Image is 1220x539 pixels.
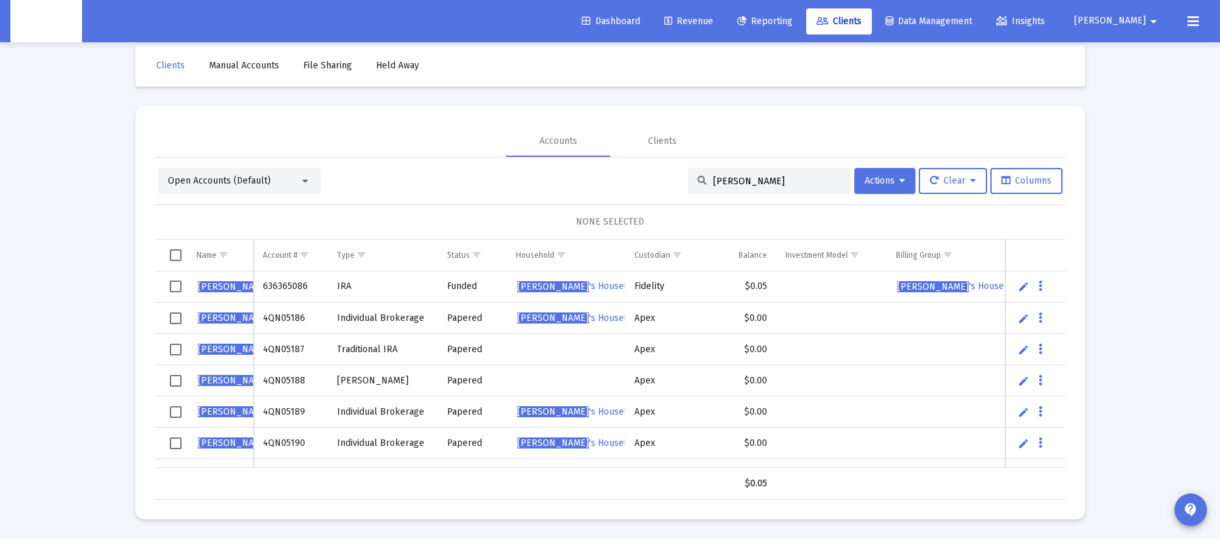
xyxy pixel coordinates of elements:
[648,135,677,148] div: Clients
[539,135,577,148] div: Accounts
[1018,344,1029,355] a: Edit
[919,168,987,194] button: Clear
[897,281,1023,292] span: 's Household
[1001,175,1051,186] span: Columns
[713,176,841,187] input: Search
[516,402,644,422] a: [PERSON_NAME]'s Household
[711,303,776,334] td: $0.00
[711,365,776,396] td: $0.00
[817,16,861,27] span: Clients
[197,277,271,296] a: [PERSON_NAME]
[357,250,366,260] span: Show filter options for column 'Type'
[198,375,269,386] span: [PERSON_NAME]
[1074,16,1146,27] span: [PERSON_NAME]
[625,334,711,365] td: Apex
[625,303,711,334] td: Apex
[170,281,182,292] div: Select row
[263,250,297,260] div: Account #
[254,428,328,459] td: 4QN05190
[625,365,711,396] td: Apex
[930,175,976,186] span: Clear
[303,60,352,71] span: File Sharing
[156,60,185,71] span: Clients
[198,53,290,79] a: Manual Accounts
[896,250,941,260] div: Billing Group
[672,250,682,260] span: Show filter options for column 'Custodian'
[170,344,182,355] div: Select row
[254,240,328,271] td: Column Account #
[1018,406,1029,418] a: Edit
[219,250,228,260] span: Show filter options for column 'Name'
[20,8,72,35] img: Dashboard
[711,396,776,428] td: $0.00
[990,168,1063,194] button: Columns
[198,437,269,449] span: [PERSON_NAME]
[170,312,182,324] div: Select row
[328,271,439,303] td: IRA
[850,250,860,260] span: Show filter options for column 'Investment Model'
[254,396,328,428] td: 4QN05189
[293,53,362,79] a: File Sharing
[254,271,328,303] td: 636365086
[447,406,498,419] div: Papered
[146,53,195,79] a: Clients
[187,240,254,271] td: Column Name
[517,406,589,417] span: [PERSON_NAME]
[865,175,905,186] span: Actions
[711,334,776,365] td: $0.00
[472,250,481,260] span: Show filter options for column 'Status'
[516,277,644,296] a: [PERSON_NAME]'s Household
[198,344,269,355] span: [PERSON_NAME]
[328,334,439,365] td: Traditional IRA
[516,309,644,328] a: [PERSON_NAME]'s Household
[625,271,711,303] td: Fidelity
[571,8,651,35] a: Dashboard
[1146,8,1161,35] mat-icon: arrow_drop_down
[197,309,271,328] a: [PERSON_NAME]
[209,60,279,71] span: Manual Accounts
[1018,375,1029,387] a: Edit
[254,303,328,334] td: 4QN05186
[720,477,767,490] div: $0.05
[986,8,1055,35] a: Insights
[517,281,589,292] span: [PERSON_NAME]
[711,240,776,271] td: Column Balance
[197,371,271,391] a: [PERSON_NAME]
[1059,8,1177,34] button: [PERSON_NAME]
[654,8,724,35] a: Revenue
[438,240,507,271] td: Column Status
[197,434,271,453] a: [PERSON_NAME]
[447,280,498,293] div: Funded
[170,249,182,261] div: Select all
[447,312,498,325] div: Papered
[366,53,429,79] a: Held Away
[198,312,269,324] span: [PERSON_NAME]
[943,250,953,260] span: Show filter options for column 'Billing Group'
[197,340,271,359] a: [PERSON_NAME]
[447,250,470,260] div: Status
[328,396,439,428] td: Individual Brokerage
[897,281,969,292] span: [PERSON_NAME]
[447,437,498,450] div: Papered
[516,434,644,453] a: [PERSON_NAME]'s Household
[328,240,439,271] td: Column Type
[1018,281,1029,292] a: Edit
[711,271,776,303] td: $0.05
[886,16,972,27] span: Data Management
[582,16,640,27] span: Dashboard
[664,16,713,27] span: Revenue
[739,250,767,260] div: Balance
[875,8,983,35] a: Data Management
[197,250,217,260] div: Name
[337,250,355,260] div: Type
[785,250,848,260] div: Investment Model
[517,406,643,417] span: 's Household
[170,437,182,449] div: Select row
[517,437,589,449] span: [PERSON_NAME]
[517,312,589,324] span: [PERSON_NAME]
[887,240,1005,271] td: Column Billing Group
[328,365,439,396] td: [PERSON_NAME]
[197,402,271,422] a: [PERSON_NAME]
[168,175,271,186] span: Open Accounts (Default)
[198,406,269,417] span: [PERSON_NAME]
